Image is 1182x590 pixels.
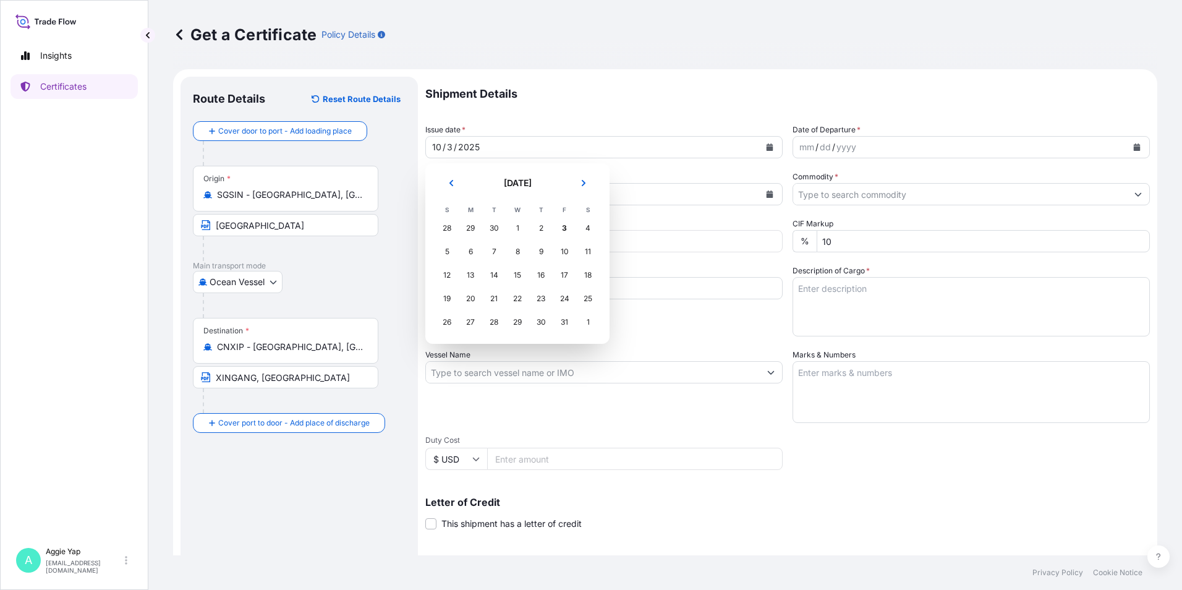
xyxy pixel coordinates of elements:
p: Shipment Details [425,77,1150,111]
table: October 2025 [435,203,600,334]
a: Privacy Policy [1032,568,1083,578]
p: Policy Details [321,28,375,41]
div: Monday, September 29, 2025 [459,217,482,239]
button: Next [570,173,597,193]
input: Enter percentage between 0 and 24% [817,230,1150,252]
span: Cover port to door - Add place of discharge [218,417,370,429]
p: Insights [40,49,72,62]
div: Saturday, October 4, 2025 [577,217,599,239]
p: Route Details [193,92,265,106]
div: Monday, October 6, 2025 [459,241,482,263]
div: Thursday, October 30, 2025 [530,311,552,333]
button: Show suggestions [1127,183,1149,205]
input: Enter amount [487,230,783,252]
div: year, [835,140,857,155]
span: This shipment has a letter of credit [441,518,582,530]
div: Saturday, October 11, 2025 [577,241,599,263]
div: Saturday, October 25, 2025 [577,288,599,310]
span: A [25,554,32,566]
div: Wednesday, October 29, 2025 [506,311,529,333]
div: Friday, October 10, 2025 [553,241,576,263]
label: Description of Cargo [793,265,870,277]
div: Friday, October 31, 2025 [553,311,576,333]
th: F [553,203,576,216]
input: Type to search vessel name or IMO [426,361,760,383]
div: Today, Friday, October 3, 2025 selected [553,217,576,239]
button: Show suggestions [760,361,782,383]
div: Sunday, October 5, 2025 [436,241,458,263]
p: Certificates [40,80,87,93]
div: Origin [203,174,231,184]
div: Tuesday, October 28, 2025 [483,311,505,333]
p: Letter of Credit [425,497,1150,507]
div: Sunday, October 26, 2025 [436,311,458,333]
input: Enter amount [487,448,783,470]
div: October 2025 [435,173,600,334]
div: / [815,140,818,155]
div: Thursday, October 23, 2025 [530,288,552,310]
div: Sunday, October 19, 2025 [436,288,458,310]
span: Ocean Vessel [210,276,265,288]
button: Cover door to port - Add loading place [193,121,367,141]
div: Monday, October 27, 2025 [459,311,482,333]
th: W [506,203,529,216]
input: Text to appear on certificate [193,366,378,388]
div: Friday, October 17, 2025 [553,264,576,286]
label: Marks & Numbers [793,349,856,361]
button: Select transport [193,271,283,293]
div: Wednesday, October 15, 2025 [506,264,529,286]
div: Monday, October 13, 2025 [459,264,482,286]
input: Type to search commodity [793,183,1127,205]
span: Issue date [425,124,466,136]
div: year, [457,140,481,155]
button: Reset Route Details [305,89,406,109]
button: Cover port to door - Add place of discharge [193,413,385,433]
div: / [443,140,446,155]
button: Calendar [760,184,780,204]
div: Tuesday, October 21, 2025 [483,288,505,310]
label: CIF Markup [793,218,833,230]
p: Get a Certificate [173,25,317,45]
div: day, [818,140,832,155]
label: Vessel Name [425,349,470,361]
p: Reset Route Details [323,93,401,105]
h2: [DATE] [472,177,563,189]
input: Destination [217,341,363,353]
button: Calendar [760,137,780,157]
th: T [482,203,506,216]
p: Aggie Yap [46,547,122,557]
div: / [832,140,835,155]
a: Certificates [11,74,138,99]
button: Previous [438,173,465,193]
div: month, [798,140,815,155]
div: Thursday, October 16, 2025 [530,264,552,286]
button: Calendar [1127,137,1147,157]
th: S [435,203,459,216]
div: Tuesday, October 14, 2025 [483,264,505,286]
input: Text to appear on certificate [193,214,378,236]
div: Monday, October 20, 2025 [459,288,482,310]
section: Calendar [425,163,610,344]
div: / [454,140,457,155]
div: month, [431,140,443,155]
span: Cover door to port - Add loading place [218,125,352,137]
input: Origin [217,189,363,201]
div: Thursday, October 2, 2025 [530,217,552,239]
p: Cookie Notice [1093,568,1142,578]
span: Date of Departure [793,124,861,136]
div: Wednesday, October 22, 2025 [506,288,529,310]
a: Insights [11,43,138,68]
div: Thursday, October 9, 2025 [530,241,552,263]
label: Commodity [793,171,838,183]
div: Friday, October 24, 2025 [553,288,576,310]
div: Tuesday, September 30, 2025 [483,217,505,239]
div: Wednesday, October 1, 2025 [506,217,529,239]
div: day, [446,140,454,155]
th: S [576,203,600,216]
div: Sunday, September 28, 2025 [436,217,458,239]
div: Tuesday, October 7, 2025 [483,241,505,263]
span: Duty Cost [425,435,783,445]
div: Wednesday, October 8, 2025 [506,241,529,263]
th: M [459,203,482,216]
